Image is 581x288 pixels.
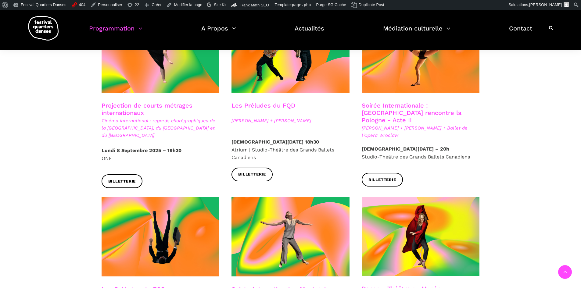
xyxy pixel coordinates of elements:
a: Actualités [295,23,324,41]
span: Cinéma international : regards chorégraphiques de la [GEOGRAPHIC_DATA], du [GEOGRAPHIC_DATA] et d... [102,117,220,139]
a: Billetterie [231,168,273,181]
span: page.php [292,2,311,7]
p: Studio-Théâtre des Grands Ballets Canadiens [362,145,480,161]
a: Billetterie [362,173,403,187]
span: Billetterie [108,178,136,185]
span: [PERSON_NAME] + [PERSON_NAME] + Ballet de l'Opera Wroclaw [362,124,480,139]
a: Soirée Internationale : [GEOGRAPHIC_DATA] rencontre la Pologne - Acte II [362,102,461,124]
a: Programmation [89,23,142,41]
a: Contact [509,23,532,41]
span: [PERSON_NAME] + [PERSON_NAME] [231,117,350,124]
a: Billetterie [102,174,143,188]
span: Rank Math SEO [240,3,269,7]
span: Billetterie [238,171,266,178]
a: A Propos [201,23,236,41]
a: Médiation culturelle [383,23,450,41]
strong: [DEMOGRAPHIC_DATA][DATE] – 20h [362,146,449,152]
a: Les Préludes du FQD [231,102,295,109]
strong: [DEMOGRAPHIC_DATA][DATE] 18h30 [231,139,319,145]
span: Site Kit [214,2,226,7]
h3: Projection de courts métrages internationaux [102,102,220,117]
strong: Lundi 8 Septembre 2025 – 19h30 [102,148,181,153]
span: [PERSON_NAME] [529,2,562,7]
span: Billetterie [368,177,396,183]
p: ONF [102,147,220,162]
img: logo-fqd-med [28,16,59,41]
p: Atrium | Studio-Théâtre des Grands Ballets Canadiens [231,138,350,162]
